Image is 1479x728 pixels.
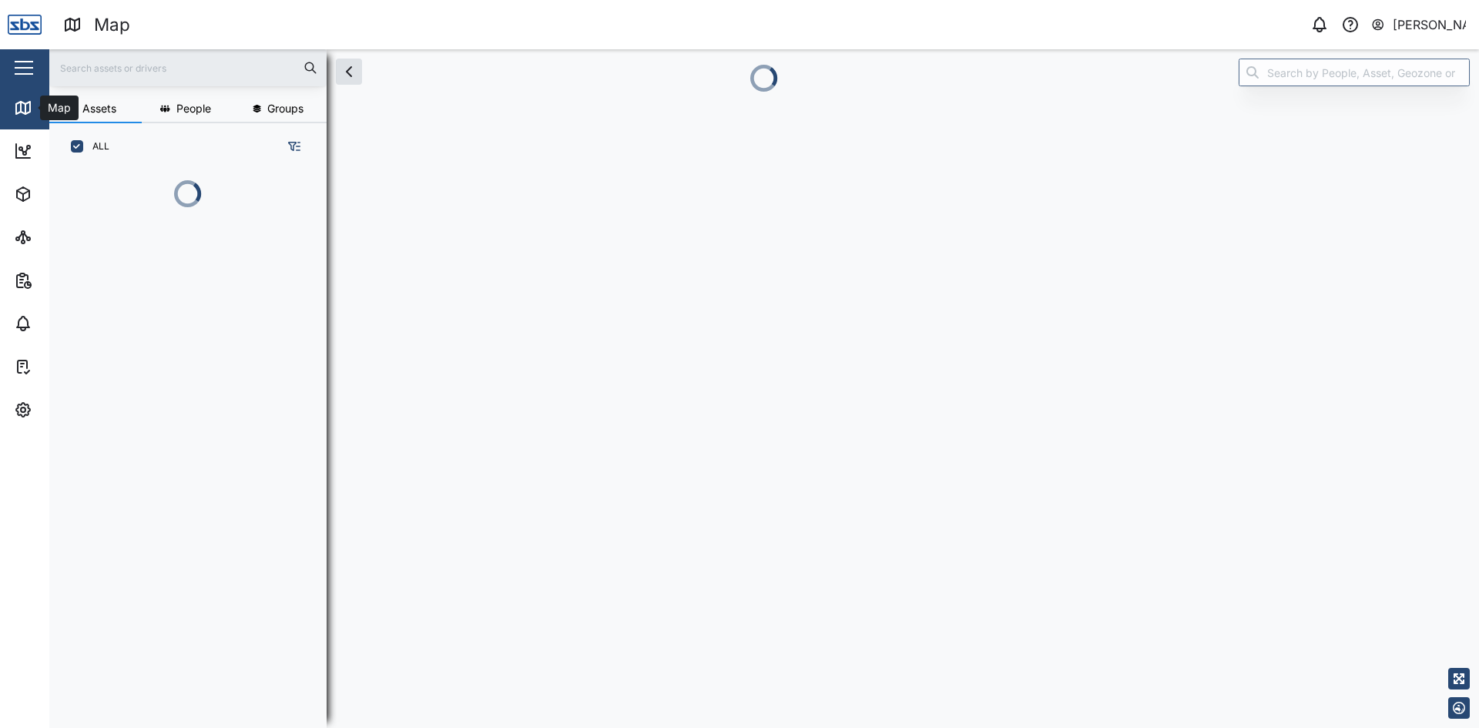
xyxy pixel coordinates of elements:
label: ALL [83,140,109,153]
div: [PERSON_NAME] [1393,15,1467,35]
div: Tasks [40,358,82,375]
div: Reports [40,272,92,289]
img: Main Logo [8,8,42,42]
div: Map [40,99,75,116]
div: Map [94,12,130,39]
div: Sites [40,229,77,246]
div: Alarms [40,315,88,332]
button: [PERSON_NAME] [1370,14,1467,35]
div: grid [62,231,326,716]
div: Assets [40,186,88,203]
input: Search assets or drivers [59,56,317,79]
div: Settings [40,401,95,418]
span: Assets [82,103,116,114]
span: Groups [267,103,304,114]
div: Dashboard [40,143,109,159]
input: Search by People, Asset, Geozone or Place [1239,59,1470,86]
span: People [176,103,211,114]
